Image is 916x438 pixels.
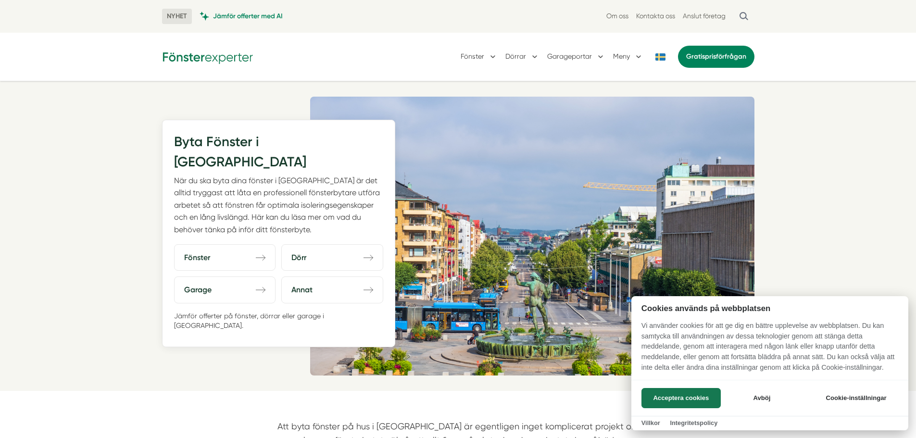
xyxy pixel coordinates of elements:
[631,304,908,313] h2: Cookies används på webbplatsen
[814,388,898,408] button: Cookie-inställningar
[631,321,908,379] p: Vi använder cookies för att ge dig en bättre upplevelse av webbplatsen. Du kan samtycka till anvä...
[641,419,660,426] a: Villkor
[641,388,721,408] button: Acceptera cookies
[670,419,717,426] a: Integritetspolicy
[724,388,800,408] button: Avböj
